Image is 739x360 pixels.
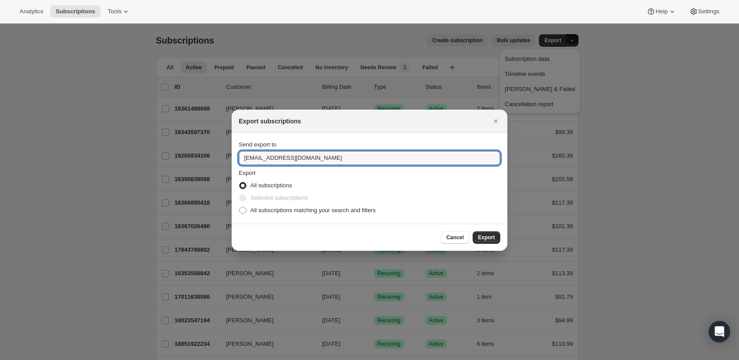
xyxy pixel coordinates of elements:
[478,234,495,241] span: Export
[490,115,502,127] button: Close
[108,8,121,15] span: Tools
[239,170,256,176] span: Export
[50,5,100,18] button: Subscriptions
[441,231,469,244] button: Cancel
[250,182,292,189] span: All subscriptions
[250,194,308,201] span: Selected subscriptions
[446,234,464,241] span: Cancel
[239,141,277,148] span: Send export to
[250,207,376,214] span: All subscriptions matching your search and filters
[473,231,500,244] button: Export
[102,5,136,18] button: Tools
[641,5,682,18] button: Help
[709,321,730,342] div: Open Intercom Messenger
[698,8,719,15] span: Settings
[14,5,48,18] button: Analytics
[684,5,725,18] button: Settings
[239,117,301,126] h2: Export subscriptions
[56,8,95,15] span: Subscriptions
[655,8,667,15] span: Help
[20,8,43,15] span: Analytics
